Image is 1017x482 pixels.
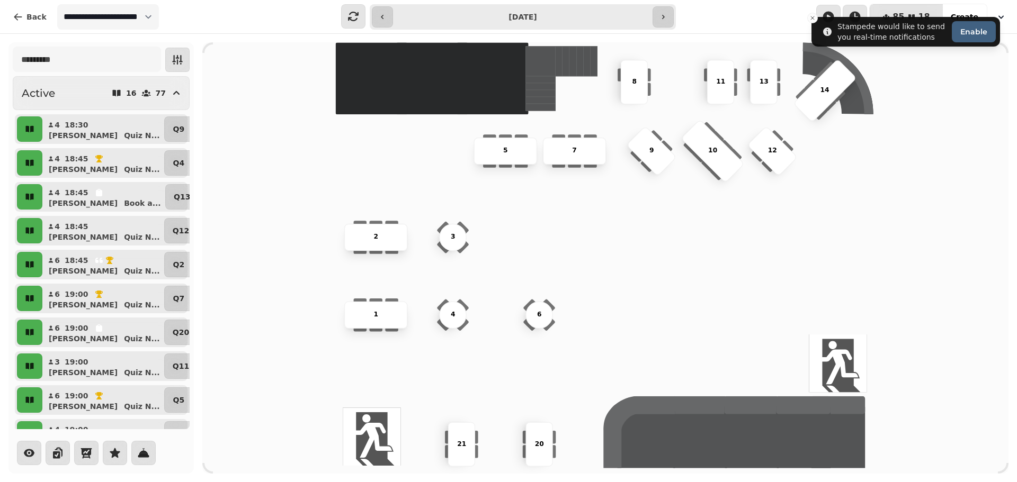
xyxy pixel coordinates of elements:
[44,353,162,379] button: 319:00[PERSON_NAME]Quiz N...
[124,299,159,310] p: Quiz N ...
[173,259,185,270] p: Q2
[173,225,189,236] p: Q12
[451,310,456,320] p: 4
[768,146,777,156] p: 12
[44,286,162,311] button: 619:00[PERSON_NAME]Quiz N...
[44,252,162,277] button: 618:45[PERSON_NAME]Quiz N...
[54,424,60,435] p: 4
[44,320,162,345] button: 619:00[PERSON_NAME]Quiz N...
[65,323,88,333] p: 19:00
[708,146,717,156] p: 10
[49,232,118,242] p: [PERSON_NAME]
[54,289,60,299] p: 6
[49,401,118,412] p: [PERSON_NAME]
[54,255,60,266] p: 6
[156,89,166,97] p: 77
[537,310,542,320] p: 6
[65,424,88,435] p: 19:00
[65,120,88,130] p: 18:30
[124,333,159,344] p: Quiz N ...
[49,130,118,141] p: [PERSON_NAME]
[942,4,987,30] button: Create
[572,146,577,156] p: 7
[952,21,996,42] button: Enable
[44,387,162,413] button: 619:00[PERSON_NAME]Quiz N...
[164,252,194,277] button: Q2
[65,255,88,266] p: 18:45
[54,153,60,164] p: 4
[49,333,118,344] p: [PERSON_NAME]
[65,153,88,164] p: 18:45
[164,320,198,345] button: Q20
[173,124,185,134] p: Q9
[49,164,118,175] p: [PERSON_NAME]
[49,266,118,276] p: [PERSON_NAME]
[164,116,194,142] button: Q9
[124,266,159,276] p: Quiz N ...
[716,77,725,87] p: 11
[65,357,88,367] p: 19:00
[173,361,189,371] p: Q11
[44,218,162,243] button: 418:45[PERSON_NAME]Quiz N...
[164,353,198,379] button: Q11
[164,150,194,176] button: Q4
[173,327,189,338] p: Q20
[54,120,60,130] p: 4
[54,323,60,333] p: 6
[820,86,829,95] p: 14
[44,116,162,142] button: 418:30[PERSON_NAME]Quiz N...
[65,289,88,299] p: 19:00
[65,390,88,401] p: 19:00
[54,187,60,198] p: 4
[54,390,60,401] p: 6
[124,232,159,242] p: Quiz N ...
[165,184,199,210] button: Q13
[649,146,654,156] p: 9
[124,198,161,208] p: Book a ...
[49,198,118,208] p: [PERSON_NAME]
[4,4,55,30] button: Back
[126,89,136,97] p: 16
[164,387,194,413] button: Q5
[54,221,60,232] p: 4
[173,429,185,439] p: Q6
[164,286,194,311] button: Q7
[26,13,47,21] span: Back
[535,439,544,449] p: 20
[54,357,60,367] p: 3
[124,367,159,378] p: Quiz N ...
[65,187,88,198] p: 18:45
[870,4,943,30] button: 8518
[13,76,190,110] button: Active1677
[837,21,948,42] div: Stampede would like to send you real-time notifications
[22,86,55,101] h2: Active
[451,232,456,242] p: 3
[457,439,466,449] p: 21
[503,146,508,156] p: 5
[173,293,185,304] p: Q7
[49,299,118,310] p: [PERSON_NAME]
[807,13,818,23] button: Close toast
[124,164,159,175] p: Quiz N ...
[164,218,198,243] button: Q12
[44,421,162,447] button: 419:00
[373,310,378,320] p: 1
[65,221,88,232] p: 18:45
[173,395,185,405] p: Q5
[174,192,190,202] p: Q13
[164,421,194,447] button: Q6
[373,232,378,242] p: 2
[124,401,159,412] p: Quiz N ...
[759,77,768,87] p: 13
[44,150,162,176] button: 418:45[PERSON_NAME]Quiz N...
[632,77,637,87] p: 8
[44,184,163,210] button: 418:45[PERSON_NAME]Book a...
[124,130,159,141] p: Quiz N ...
[173,158,185,168] p: Q4
[49,367,118,378] p: [PERSON_NAME]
